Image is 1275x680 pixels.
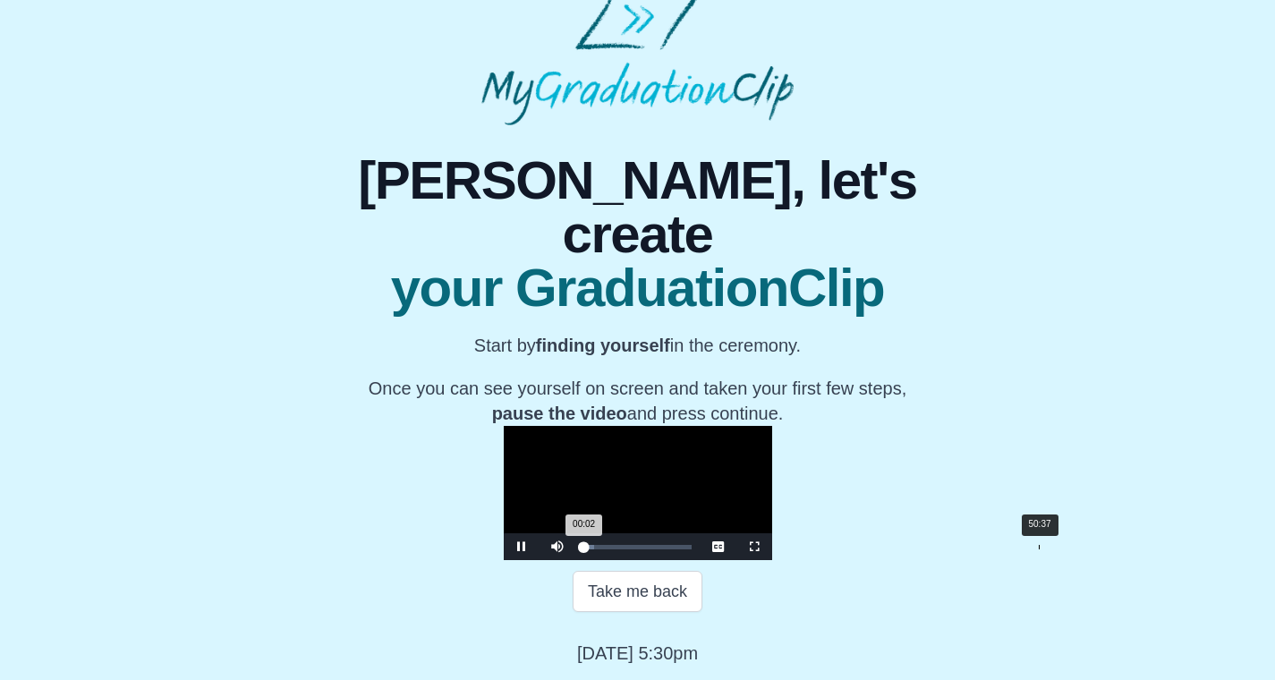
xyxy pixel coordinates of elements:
[736,533,772,560] button: Fullscreen
[319,261,956,315] span: your GraduationClip
[584,545,692,549] div: Progress Bar
[504,533,540,560] button: Pause
[319,376,956,426] p: Once you can see yourself on screen and taken your first few steps, and press continue.
[536,336,670,355] b: finding yourself
[573,571,702,612] button: Take me back
[577,641,698,666] p: [DATE] 5:30pm
[319,154,956,261] span: [PERSON_NAME], let's create
[540,533,575,560] button: Mute
[319,333,956,358] p: Start by in the ceremony.
[492,404,627,423] b: pause the video
[504,426,772,560] div: Video Player
[701,533,736,560] button: Captions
